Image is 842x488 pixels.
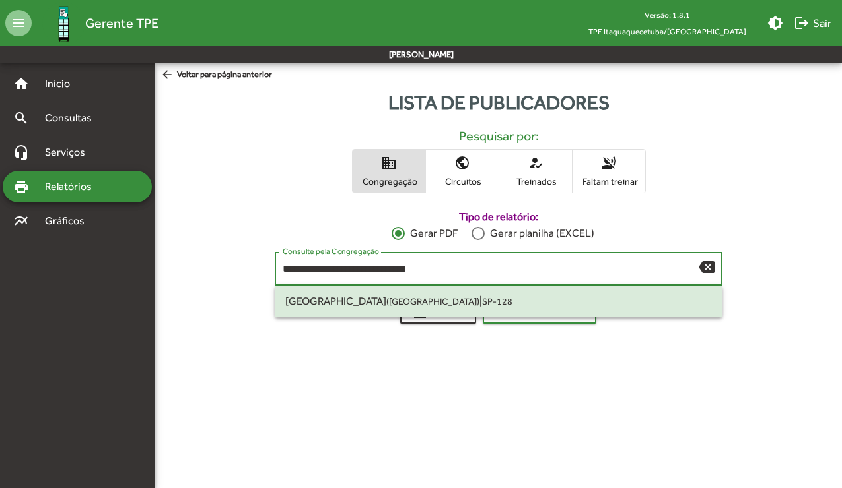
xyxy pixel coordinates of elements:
span: Congregação [356,175,422,187]
span: Voltar para página anterior [160,68,272,82]
mat-icon: brightness_medium [767,15,783,31]
mat-icon: menu [5,10,32,36]
button: Sair [789,11,837,35]
div: Gerar PDF [405,226,458,241]
small: SP-128 [482,296,512,307]
mat-icon: headset_mic [13,144,29,160]
span: | [285,286,711,317]
mat-icon: multiline_chart [13,213,29,229]
h5: Pesquisar por: [166,128,831,144]
mat-icon: how_to_reg [528,155,544,171]
mat-icon: arrow_back [160,68,177,82]
mat-icon: print [13,179,29,195]
button: Circuitos [426,150,499,193]
button: Congregação [353,150,425,193]
span: Início [37,76,89,92]
mat-icon: backspace [699,259,715,274]
mat-icon: search [13,110,29,126]
span: Gerente TPE [85,13,158,34]
span: Consultas [37,110,109,126]
div: Lista de publicadores [155,88,842,117]
span: Serviços [37,144,103,160]
small: ([GEOGRAPHIC_DATA]) [386,296,479,307]
span: Faltam treinar [576,175,642,187]
span: Circuitos [429,175,495,187]
span: Treinados [503,175,569,187]
button: Treinados [499,150,572,193]
mat-icon: logout [794,15,810,31]
label: Tipo de relatório: [275,209,722,225]
mat-icon: domain [381,155,397,171]
span: Sair [794,11,831,35]
mat-icon: public [454,155,470,171]
span: Gráficos [37,213,102,229]
div: Versão: 1.8.1 [578,7,757,23]
mat-icon: home [13,76,29,92]
img: Logo [42,2,85,45]
mat-icon: voice_over_off [601,155,617,171]
span: [GEOGRAPHIC_DATA] [285,295,479,307]
span: Relatórios [37,179,109,195]
span: TPE Itaquaquecetuba/[GEOGRAPHIC_DATA] [578,23,757,40]
button: Faltam treinar [573,150,645,193]
a: Gerente TPE [32,2,158,45]
div: Gerar planilha (EXCEL) [485,226,594,241]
